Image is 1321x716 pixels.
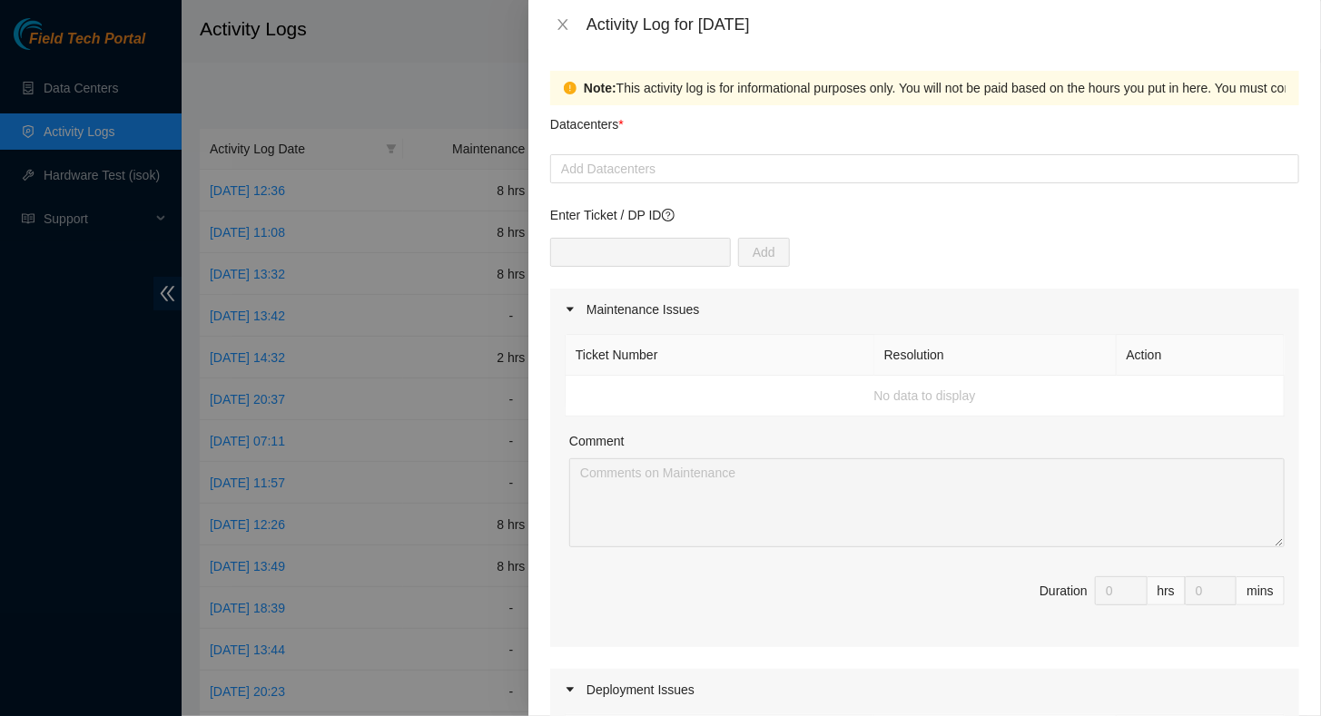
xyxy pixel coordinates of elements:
p: Datacenters [550,105,624,134]
span: exclamation-circle [564,82,577,94]
label: Comment [569,431,625,451]
button: Add [738,238,790,267]
div: Activity Log for [DATE] [587,15,1299,34]
div: Maintenance Issues [550,289,1299,330]
strong: Note: [584,78,616,98]
div: hrs [1148,576,1186,605]
th: Action [1117,335,1285,376]
p: Enter Ticket / DP ID [550,205,1299,225]
textarea: Comment [569,458,1285,547]
th: Resolution [874,335,1117,376]
button: Close [550,16,576,34]
span: question-circle [662,209,675,221]
span: caret-right [565,684,576,695]
th: Ticket Number [566,335,874,376]
span: close [556,17,570,32]
div: mins [1237,576,1285,605]
div: Duration [1040,581,1088,601]
span: caret-right [565,304,576,315]
td: No data to display [566,376,1285,417]
div: Deployment Issues [550,669,1299,711]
